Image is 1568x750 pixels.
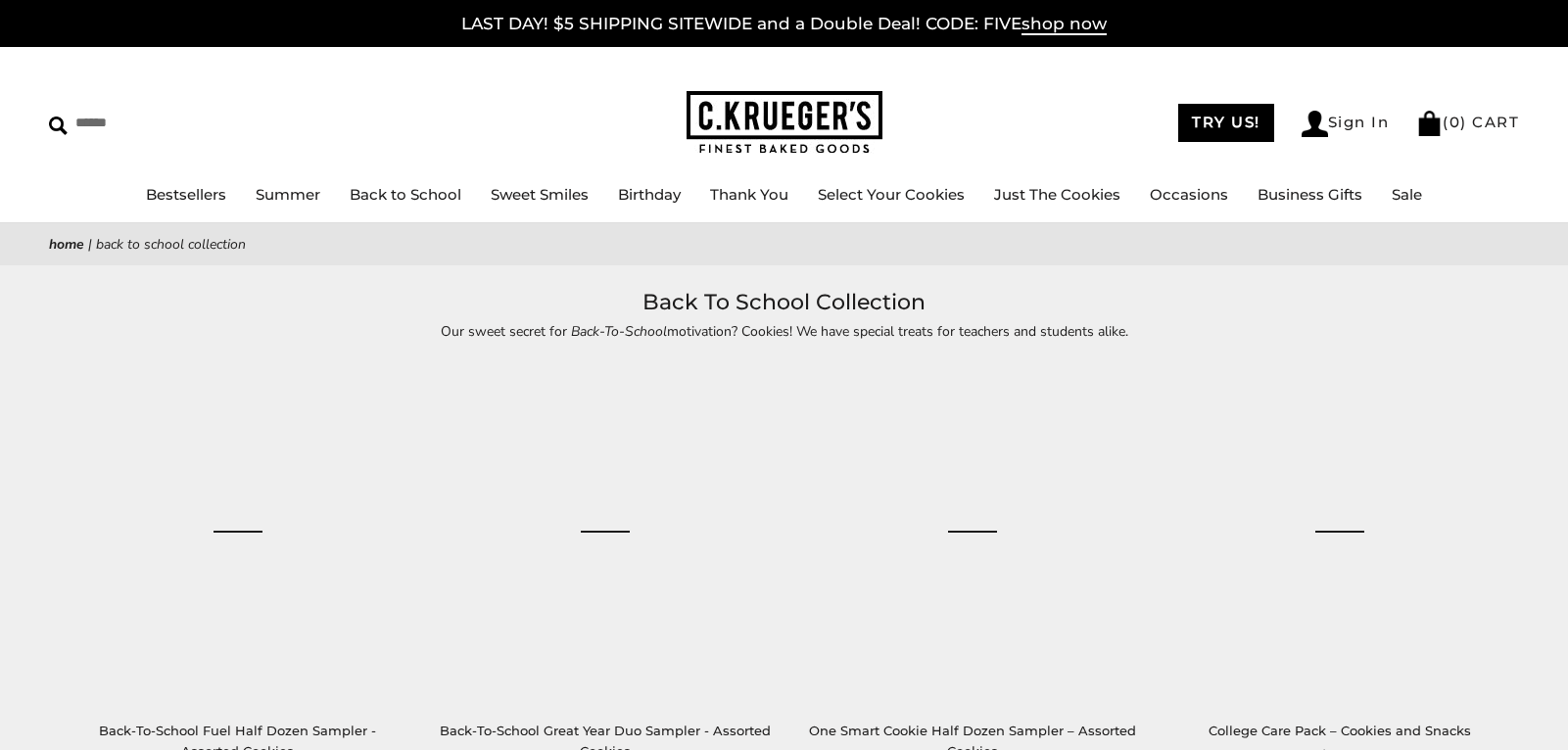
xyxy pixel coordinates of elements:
a: Back to School [350,185,461,204]
a: Just The Cookies [994,185,1120,204]
a: Thank You [710,185,788,204]
img: Account [1302,111,1328,137]
input: Search [49,108,282,138]
a: Back-To-School Fuel Half Dozen Sampler - Assorted Cookies [69,363,406,701]
a: Back-To-School Great Year Duo Sampler - Assorted Cookies [436,363,774,701]
a: Sign In [1302,111,1390,137]
a: Home [49,235,84,254]
a: TRY US! [1178,104,1274,142]
a: Select Your Cookies [818,185,965,204]
a: Occasions [1150,185,1228,204]
a: Sweet Smiles [491,185,589,204]
span: motivation? Cookies! We have special treats for teachers and students alike. [667,322,1128,341]
a: LAST DAY! $5 SHIPPING SITEWIDE and a Double Deal! CODE: FIVEshop now [461,14,1107,35]
span: | [88,235,92,254]
img: C.KRUEGER'S [687,91,882,155]
nav: breadcrumbs [49,233,1519,256]
a: Business Gifts [1258,185,1362,204]
span: shop now [1022,14,1107,35]
a: Bestsellers [146,185,226,204]
h1: Back To School Collection [78,285,1490,320]
a: College Care Pack – Cookies and Snacks [1209,723,1471,738]
span: Back To School Collection [96,235,246,254]
a: College Care Pack – Cookies and Snacks [1171,363,1509,701]
a: Birthday [618,185,681,204]
a: (0) CART [1416,113,1519,131]
a: Summer [256,185,320,204]
span: 0 [1449,113,1461,131]
a: One Smart Cookie Half Dozen Sampler – Assorted Cookies [804,363,1142,701]
img: Bag [1416,111,1443,136]
span: Our sweet secret for [441,322,571,341]
em: Back-To-School [571,322,667,341]
a: Sale [1392,185,1422,204]
img: Search [49,117,68,135]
